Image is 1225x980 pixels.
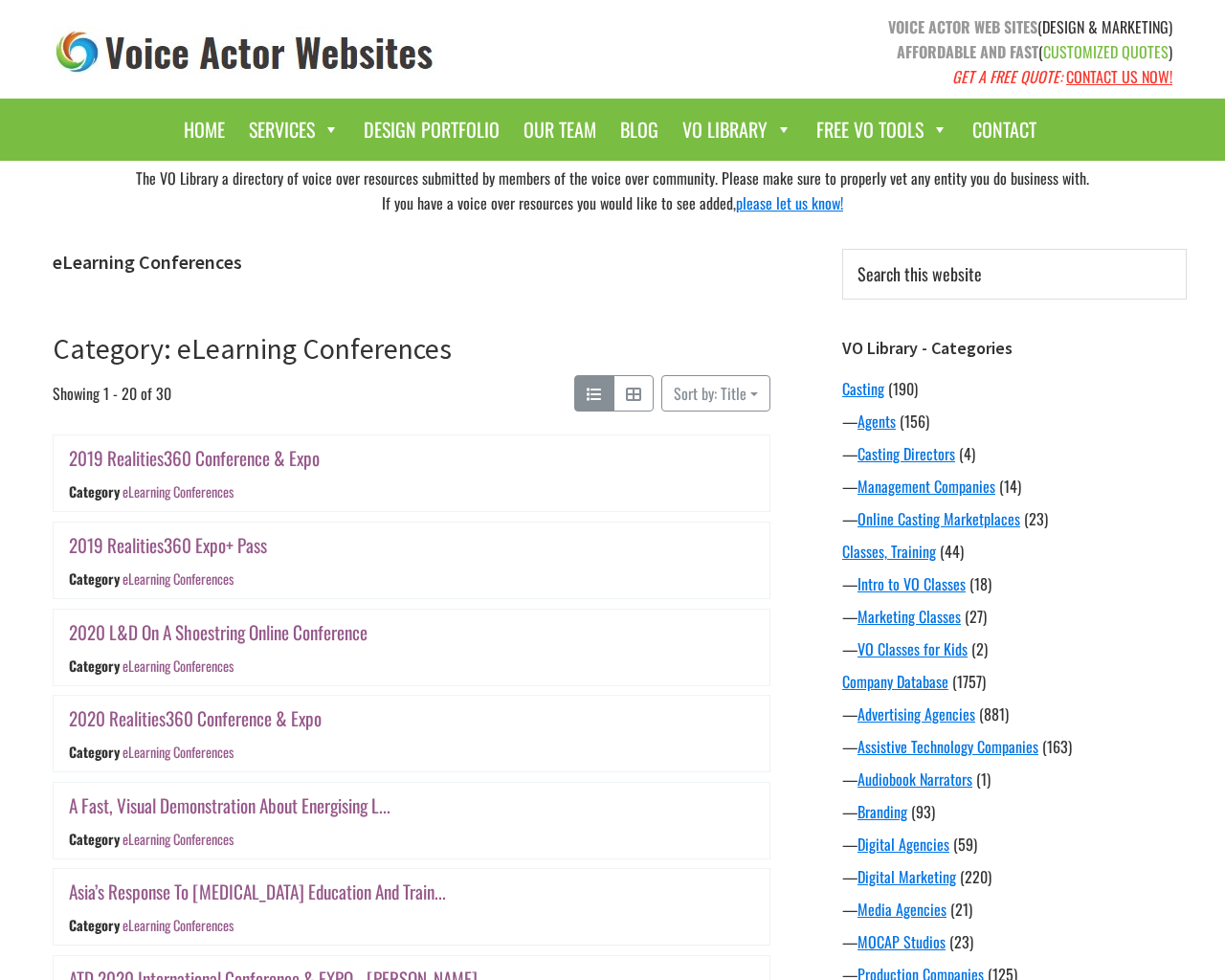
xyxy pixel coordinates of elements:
[673,108,802,151] a: VO Library
[627,14,1172,89] p: (DESIGN & MARKETING) ( )
[857,475,995,498] a: Management Companies
[857,637,968,660] a: VO Classes for Kids
[122,482,234,502] a: eLearning Conferences
[611,108,668,151] a: Blog
[53,330,452,367] a: Category: eLearning Conferences
[971,637,988,660] span: (2)
[736,191,843,214] a: please let us know!
[122,916,234,936] a: eLearning Conferences
[1042,735,1072,758] span: (163)
[842,572,1187,595] div: —
[842,249,1187,300] input: Search this website
[888,15,1037,38] strong: VOICE ACTOR WEB SITES
[69,791,390,819] a: A Fast, Visual Demonstration About Energising L...
[842,507,1187,530] div: —
[842,338,1187,359] h3: VO Library - Categories
[976,768,991,791] span: (1)
[857,735,1038,758] a: Assistive Technology Companies
[1024,507,1048,530] span: (23)
[661,375,770,412] button: Sort by: Title
[857,930,946,953] a: MOCAP Studios
[842,377,884,400] a: Casting
[999,475,1021,498] span: (14)
[969,572,991,595] span: (18)
[1066,65,1172,88] a: CONTACT US NOW!
[69,444,320,472] a: 2019 Realities360 Conference & Expo
[950,898,972,921] span: (21)
[965,605,987,628] span: (27)
[960,865,991,888] span: (220)
[69,878,446,905] a: Asia’s Response To [MEDICAL_DATA] Education And Train...
[963,108,1046,151] a: Contact
[122,656,234,676] a: eLearning Conferences
[69,742,120,762] div: Category
[69,482,120,502] div: Category
[952,65,1062,88] em: GET A FREE QUOTE:
[857,865,956,888] a: Digital Marketing
[842,702,1187,725] div: —
[842,637,1187,660] div: —
[897,40,1038,63] strong: AFFORDABLE AND FAST
[53,375,171,412] span: Showing 1 - 20 of 30
[69,656,120,676] div: Category
[857,833,949,856] a: Digital Agencies
[69,916,120,936] div: Category
[888,377,918,400] span: (190)
[53,251,770,274] h1: eLearning Conferences
[959,442,975,465] span: (4)
[857,507,1020,530] a: Online Casting Marketplaces
[842,442,1187,465] div: —
[842,735,1187,758] div: —
[69,531,267,559] a: 2019 Realities360 Expo+ Pass
[514,108,606,151] a: Our Team
[842,898,1187,921] div: —
[857,768,972,791] a: Audiobook Narrators
[911,800,935,823] span: (93)
[69,829,120,849] div: Category
[953,833,977,856] span: (59)
[857,605,961,628] a: Marketing Classes
[842,930,1187,953] div: —
[842,800,1187,823] div: —
[174,108,234,151] a: Home
[122,829,234,849] a: eLearning Conferences
[857,702,975,725] a: Advertising Agencies
[842,833,1187,856] div: —
[354,108,509,151] a: Design Portfolio
[1043,40,1169,63] span: CUSTOMIZED QUOTES
[69,568,120,589] div: Category
[857,410,896,433] a: Agents
[857,442,955,465] a: Casting Directors
[900,410,929,433] span: (156)
[857,800,907,823] a: Branding
[38,161,1187,220] div: The VO Library a directory of voice over resources submitted by members of the voice over communi...
[69,704,322,732] a: 2020 Realities360 Conference & Expo
[842,670,948,693] a: Company Database
[952,670,986,693] span: (1757)
[842,865,1187,888] div: —
[842,605,1187,628] div: —
[857,572,966,595] a: Intro to VO Classes
[842,768,1187,791] div: —
[949,930,973,953] span: (23)
[857,898,947,921] a: Media Agencies
[940,540,964,563] span: (44)
[53,27,437,78] img: voice_actor_websites_logo
[979,702,1009,725] span: (881)
[842,410,1187,433] div: —
[69,618,367,646] a: 2020 L&D On A Shoestring Online Conference
[122,742,234,762] a: eLearning Conferences
[807,108,958,151] a: Free VO Tools
[842,475,1187,498] div: —
[122,568,234,589] a: eLearning Conferences
[239,108,349,151] a: Services
[842,540,936,563] a: Classes, Training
